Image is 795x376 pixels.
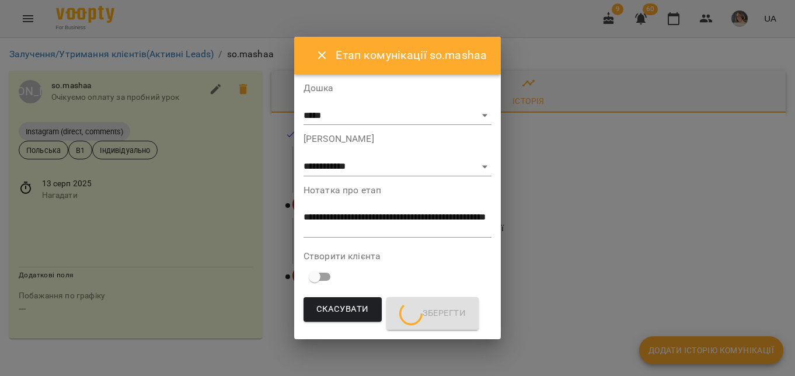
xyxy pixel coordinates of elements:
[304,134,491,144] label: [PERSON_NAME]
[304,83,491,93] label: Дошка
[304,186,491,195] label: Нотатка про етап
[336,46,487,64] h6: Етап комунікації so.mashaa
[308,41,336,69] button: Close
[316,302,369,317] span: Скасувати
[304,252,491,261] label: Створити клієнта
[304,297,382,322] button: Скасувати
